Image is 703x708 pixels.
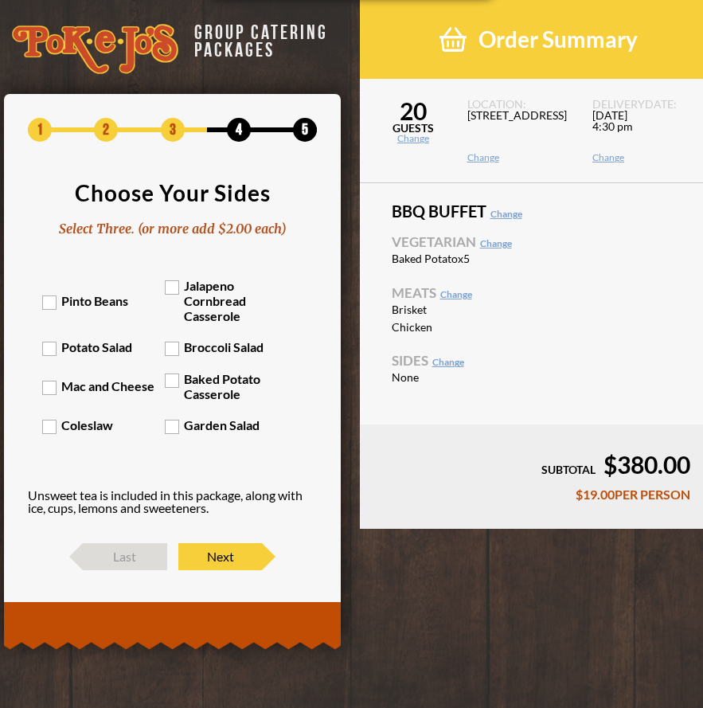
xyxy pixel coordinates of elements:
[490,208,522,220] a: Change
[94,118,118,142] span: 2
[165,278,287,324] label: Jalapeno Cornbread Casserole
[84,543,167,570] span: Last
[388,452,690,476] div: $380.00
[392,286,686,299] span: Meats
[392,253,531,264] span: Baked Potato x5
[293,118,317,142] span: 5
[28,118,52,142] span: 1
[592,99,698,110] span: DELIVERY DATE:
[467,153,573,162] a: Change
[194,25,333,61] div: GROUP CATERING PACKAGES
[28,489,317,514] p: Unsweet tea is included in this package, along with ice, cups, lemons and sweeteners.
[467,110,573,153] span: [STREET_ADDRESS]
[75,182,271,204] div: Choose Your Sides
[392,354,686,367] span: Sides
[388,488,690,501] div: $19.00 PER PERSON
[592,110,698,153] span: [DATE] 4:30 pm
[440,288,472,300] a: Change
[42,339,165,354] label: Potato Salad
[12,24,178,74] img: logo-34603ddf.svg
[165,417,287,432] label: Garden Salad
[392,322,531,333] span: Chicken
[165,371,287,401] label: Baked Potato Casserole
[42,417,165,432] label: Coleslaw
[592,153,698,162] a: Change
[165,339,287,354] label: Broccoli Salad
[161,118,185,142] span: 3
[392,371,686,385] li: None
[42,378,165,393] label: Mac and Cheese
[439,25,467,53] img: shopping-basket-3cad201a.png
[392,304,531,315] span: Brisket
[178,543,262,570] span: Next
[541,463,596,476] span: SUBTOTAL
[480,237,512,249] a: Change
[392,235,686,248] span: Vegetarian
[467,99,573,110] span: LOCATION:
[360,99,467,123] span: 20
[227,118,251,142] span: 4
[432,356,464,368] a: Change
[59,220,287,238] div: Select Three. (or more add $2.00 each)
[478,25,638,53] span: Order Summary
[360,123,467,134] span: GUESTS
[42,293,165,308] label: Pinto Beans
[360,134,467,143] a: Change
[392,203,686,219] span: BBQ Buffet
